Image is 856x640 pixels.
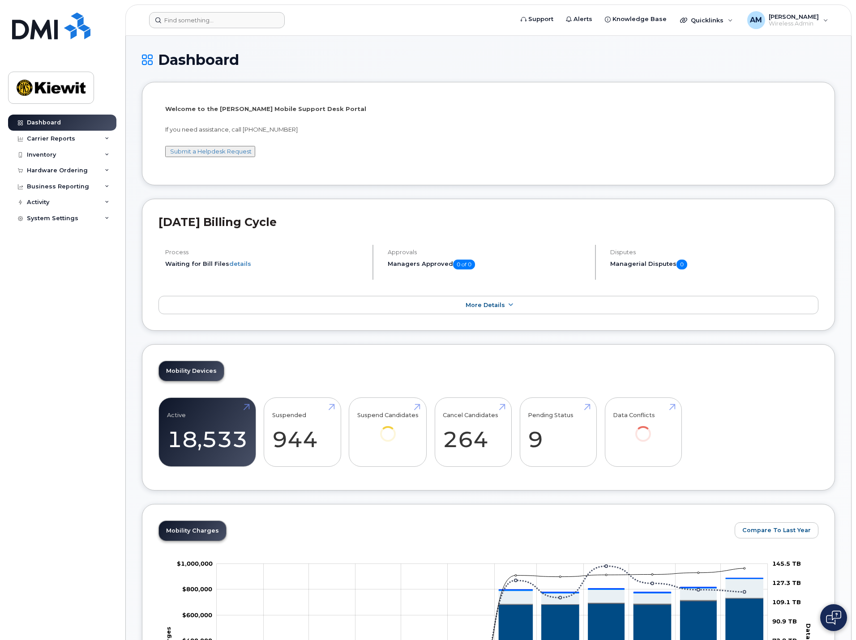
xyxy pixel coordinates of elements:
a: Cancel Candidates 264 [443,403,503,462]
p: Welcome to the [PERSON_NAME] Mobile Support Desk Portal [165,105,812,113]
a: details [229,260,251,267]
h4: Disputes [610,249,818,256]
g: $0 [182,585,212,593]
tspan: $800,000 [182,585,212,593]
a: Mobility Charges [159,521,226,541]
a: Suspend Candidates [357,403,419,454]
tspan: $600,000 [182,611,212,618]
g: $0 [177,559,213,567]
a: Pending Status 9 [528,403,588,462]
tspan: $1,000,000 [177,559,213,567]
img: Open chat [826,610,841,625]
span: More Details [466,302,505,308]
h1: Dashboard [142,52,835,68]
h2: [DATE] Billing Cycle [158,215,818,229]
a: Data Conflicts [613,403,673,454]
h4: Process [165,249,365,256]
span: Compare To Last Year [742,526,811,534]
span: 0 [676,260,687,269]
p: If you need assistance, call [PHONE_NUMBER] [165,125,812,134]
span: 0 of 0 [453,260,475,269]
tspan: 145.5 TB [772,559,801,567]
a: Active 18,533 [167,403,248,462]
a: Mobility Devices [159,361,224,381]
h4: Approvals [388,249,587,256]
a: Suspended 944 [272,403,333,462]
tspan: 109.1 TB [772,598,801,606]
h5: Managerial Disputes [610,260,818,269]
tspan: 127.3 TB [772,579,801,586]
button: Compare To Last Year [735,522,818,538]
g: $0 [182,611,212,618]
tspan: 90.9 TB [772,618,797,625]
h5: Managers Approved [388,260,587,269]
a: Submit a Helpdesk Request [170,148,252,155]
button: Submit a Helpdesk Request [165,146,255,157]
li: Waiting for Bill Files [165,260,365,268]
